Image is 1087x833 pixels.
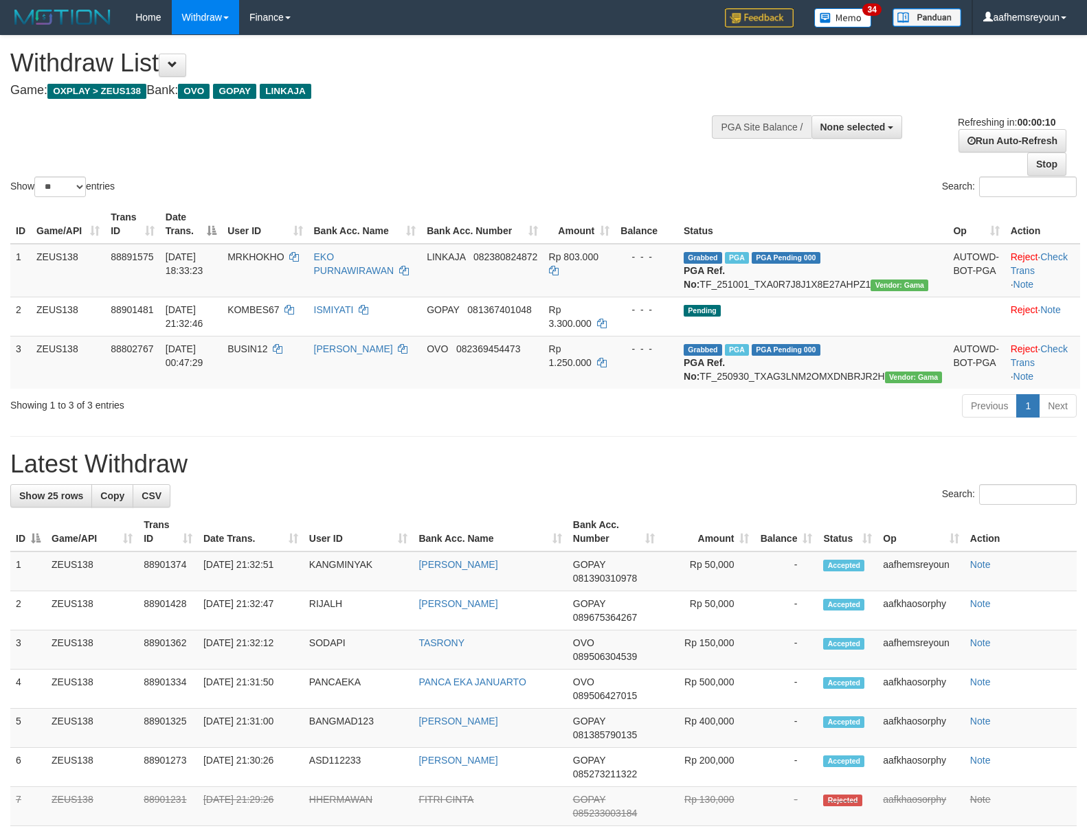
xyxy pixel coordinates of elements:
[754,630,818,670] td: -
[573,794,605,805] span: GOPAY
[198,591,304,630] td: [DATE] 21:32:47
[823,560,864,571] span: Accepted
[456,343,520,354] span: Copy 082369454473 to clipboard
[1013,279,1034,290] a: Note
[198,512,304,551] th: Date Trans.: activate to sort column ascending
[573,637,594,648] span: OVO
[10,7,115,27] img: MOTION_logo.png
[138,551,198,591] td: 88901374
[1011,304,1038,315] a: Reject
[543,205,616,244] th: Amount: activate to sort column ascending
[948,244,1005,297] td: AUTOWD-BOT-PGA
[573,573,637,584] span: Copy 081390310978 to clipboard
[46,591,138,630] td: ZEUS138
[418,559,497,570] a: [PERSON_NAME]
[573,690,637,701] span: Copy 089506427015 to clipboard
[10,176,115,197] label: Show entries
[970,598,991,609] a: Note
[46,551,138,591] td: ZEUS138
[877,551,965,591] td: aafhemsreyoun
[10,551,46,591] td: 1
[1013,371,1034,382] a: Note
[10,205,31,244] th: ID
[660,591,754,630] td: Rp 50,000
[1011,343,1068,368] a: Check Trans
[754,512,818,551] th: Balance: activate to sort column ascending
[213,84,256,99] span: GOPAY
[573,768,637,779] span: Copy 085273211322 to clipboard
[754,670,818,709] td: -
[304,512,414,551] th: User ID: activate to sort column ascending
[160,205,222,244] th: Date Trans.: activate to sort column descending
[573,612,637,623] span: Copy 089675364267 to clipboard
[309,205,422,244] th: Bank Acc. Name: activate to sort column ascending
[615,205,678,244] th: Balance
[1011,251,1068,276] a: Check Trans
[10,393,442,412] div: Showing 1 to 3 of 3 entries
[1011,251,1038,262] a: Reject
[418,755,497,766] a: [PERSON_NAME]
[549,343,592,368] span: Rp 1.250.000
[823,599,864,611] span: Accepted
[10,336,31,389] td: 3
[684,252,722,264] span: Grabbed
[10,297,31,336] td: 2
[138,748,198,787] td: 88901273
[304,709,414,748] td: BANGMAD123
[100,490,124,501] span: Copy
[427,304,459,315] span: GOPAY
[413,512,567,551] th: Bank Acc. Name: activate to sort column ascending
[862,3,881,16] span: 34
[418,794,473,805] a: FITRI CINTA
[962,394,1017,418] a: Previous
[46,630,138,670] td: ZEUS138
[111,343,153,354] span: 88802767
[754,591,818,630] td: -
[823,795,862,806] span: Rejected
[660,709,754,748] td: Rp 400,000
[138,591,198,630] td: 88901428
[660,630,754,670] td: Rp 150,000
[427,343,448,354] span: OVO
[427,251,465,262] span: LINKAJA
[877,630,965,670] td: aafhemsreyoun
[660,512,754,551] th: Amount: activate to sort column ascending
[46,512,138,551] th: Game/API: activate to sort column ascending
[549,251,598,262] span: Rp 803.000
[573,651,637,662] span: Copy 089506304539 to clipboard
[314,343,393,354] a: [PERSON_NAME]
[1040,304,1061,315] a: Note
[304,591,414,630] td: RIJALH
[304,630,414,670] td: SODAPI
[105,205,160,244] th: Trans ID: activate to sort column ascending
[31,244,105,297] td: ZEUS138
[222,205,308,244] th: User ID: activate to sort column ascending
[885,372,943,383] span: Vendor URL: https://trx31.1velocity.biz
[31,336,105,389] td: ZEUS138
[10,484,92,507] a: Show 25 rows
[31,205,105,244] th: Game/API: activate to sort column ascending
[660,787,754,826] td: Rp 130,000
[47,84,146,99] span: OXPLAY > ZEUS138
[198,748,304,787] td: [DATE] 21:30:26
[1016,394,1040,418] a: 1
[970,637,991,648] a: Note
[660,748,754,787] td: Rp 200,000
[166,304,203,329] span: [DATE] 21:32:46
[877,748,965,787] td: aafkhaosorphy
[10,670,46,709] td: 4
[568,512,660,551] th: Bank Acc. Number: activate to sort column ascending
[418,637,464,648] a: TASRONY
[754,551,818,591] td: -
[573,808,637,819] span: Copy 085233003184 to clipboard
[10,450,1077,478] h1: Latest Withdraw
[712,115,811,139] div: PGA Site Balance /
[418,676,526,687] a: PANCA EKA JANUARTO
[10,787,46,826] td: 7
[958,117,1055,128] span: Refreshing in:
[1039,394,1077,418] a: Next
[138,709,198,748] td: 88901325
[10,84,711,98] h4: Game: Bank:
[823,716,864,728] span: Accepted
[10,591,46,630] td: 2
